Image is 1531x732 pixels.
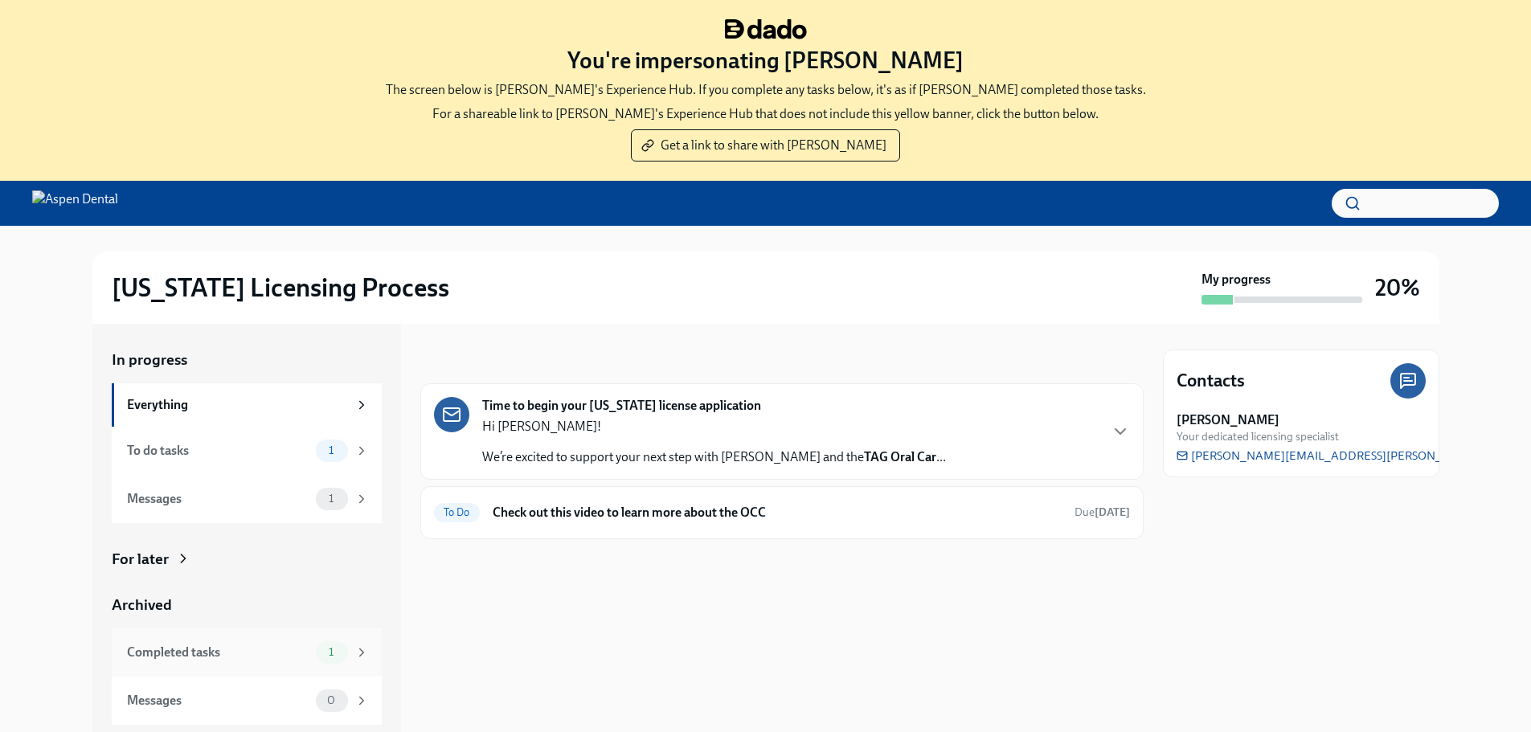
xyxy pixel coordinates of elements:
[127,692,309,710] div: Messages
[386,81,1146,99] p: The screen below is [PERSON_NAME]'s Experience Hub. If you complete any tasks below, it's as if [...
[434,506,480,518] span: To Do
[493,504,1062,521] h6: Check out this video to learn more about the OCC
[645,137,886,153] span: Get a link to share with [PERSON_NAME]
[725,19,807,39] img: dado
[319,646,343,658] span: 1
[1375,273,1420,302] h3: 20%
[112,383,382,427] a: Everything
[112,427,382,475] a: To do tasks1
[127,396,348,414] div: Everything
[319,444,343,456] span: 1
[127,644,309,661] div: Completed tasks
[567,46,964,75] h3: You're impersonating [PERSON_NAME]
[482,448,946,466] p: We’re excited to support your next step with [PERSON_NAME] and the ...
[112,677,382,725] a: Messages0
[1177,429,1339,444] span: Your dedicated licensing specialist
[1177,411,1279,429] strong: [PERSON_NAME]
[32,190,118,216] img: Aspen Dental
[864,449,936,464] strong: TAG Oral Car
[482,397,761,415] strong: Time to begin your [US_STATE] license application
[112,350,382,370] a: In progress
[482,418,946,436] p: Hi [PERSON_NAME]!
[420,350,496,370] div: In progress
[127,490,309,508] div: Messages
[1177,369,1245,393] h4: Contacts
[432,105,1099,123] p: For a shareable link to [PERSON_NAME]'s Experience Hub that does not include this yellow banner, ...
[112,475,382,523] a: Messages1
[112,628,382,677] a: Completed tasks1
[112,595,382,615] a: Archived
[112,272,449,304] h2: [US_STATE] Licensing Process
[317,694,345,706] span: 0
[1075,505,1130,519] span: Due
[127,442,309,460] div: To do tasks
[319,493,343,505] span: 1
[631,129,900,162] button: Get a link to share with [PERSON_NAME]
[1095,505,1130,519] strong: [DATE]
[112,549,382,570] a: For later
[1201,271,1271,288] strong: My progress
[434,500,1130,525] a: To DoCheck out this video to learn more about the OCCDue[DATE]
[1075,505,1130,520] span: October 19th, 2025 13:00
[112,549,169,570] div: For later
